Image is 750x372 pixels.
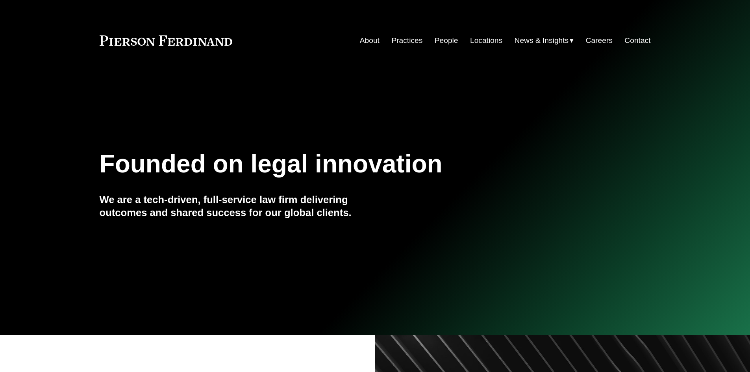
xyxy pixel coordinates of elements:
a: Contact [624,33,650,48]
h4: We are a tech-driven, full-service law firm delivering outcomes and shared success for our global... [100,193,375,219]
a: Locations [470,33,502,48]
a: Practices [391,33,422,48]
a: People [435,33,458,48]
a: Careers [586,33,613,48]
h1: Founded on legal innovation [100,150,559,178]
span: News & Insights [515,34,569,48]
a: About [360,33,380,48]
a: folder dropdown [515,33,574,48]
